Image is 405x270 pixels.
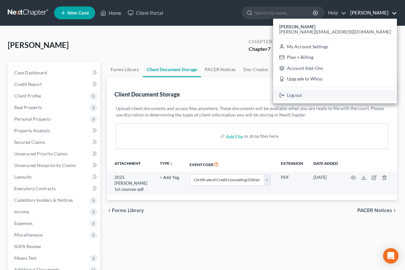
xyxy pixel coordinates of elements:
[276,157,308,172] th: Extension
[244,133,278,139] div: or drop files here
[273,74,397,85] a: Upgrade to Whoa
[14,197,73,203] span: Codebtors Insiders & Notices
[9,160,100,171] a: Unsecured Nonpriority Claims
[14,151,67,156] span: Unsecured Priority Claims
[279,29,391,34] span: [PERSON_NAME][EMAIL_ADDRESS][DOMAIN_NAME]
[114,90,180,98] div: Client Document Storage
[143,62,201,77] a: Client Document Storage
[14,81,42,87] span: Credit Report
[255,7,314,19] input: Search by name...
[240,62,272,77] a: Doc Creator
[14,209,29,214] span: Income
[14,163,76,168] span: Unsecured Nonpriority Claims
[14,244,41,249] span: SOFA Review
[9,148,100,160] a: Unsecured Priority Claims
[9,136,100,148] a: Secured Claims
[9,125,100,136] a: Property Analysis
[273,19,397,103] div: [PERSON_NAME]
[272,62,317,77] a: Download History
[9,67,100,79] a: Case Dashboard
[97,7,124,19] a: Home
[14,255,36,261] span: Means Test
[14,105,42,110] span: Real Property
[107,208,112,213] i: chevron_left
[9,183,100,194] a: Executory Contracts
[14,139,45,145] span: Secured Claims
[201,62,240,77] a: PACER Notices
[14,220,33,226] span: Expenses
[357,208,397,213] button: PACER Notices chevron_right
[107,208,144,213] button: chevron_left Forms Library
[14,93,41,98] span: Client Profile
[112,208,144,213] span: Forms Library
[107,62,143,77] a: Forms Library
[67,11,89,15] span: New Case
[160,174,179,181] a: + Add Tag
[107,172,155,195] td: 2025 [PERSON_NAME] 1st coursee-pdf
[273,52,397,63] a: Plan + Billing
[273,90,397,101] a: Log out
[268,46,271,52] span: 7
[107,157,155,172] th: Attachment
[392,208,397,213] i: chevron_right
[169,162,173,166] i: unfold_more
[8,40,69,50] span: [PERSON_NAME]
[160,176,179,180] button: + Add Tag
[273,41,397,52] a: My Account Settings
[14,232,43,237] span: Miscellaneous
[308,172,343,195] td: [DATE]
[14,174,32,180] span: Lawsuits
[249,38,272,45] div: Chapter
[14,70,47,75] span: Case Dashboard
[347,7,397,19] a: [PERSON_NAME]
[9,171,100,183] a: Lawsuits
[9,241,100,252] a: SOFA Review
[9,79,100,90] a: Credit Report
[276,172,308,195] td: PDF
[279,24,315,29] strong: [PERSON_NAME]
[325,7,346,19] a: Help
[308,157,343,172] th: Date added
[124,7,166,19] a: Client Portal
[14,116,51,122] span: Personal Property
[184,157,276,172] th: Event Code
[160,162,173,166] button: TYPEunfold_more
[383,248,399,264] div: Open Intercom Messenger
[249,45,272,53] div: Chapter
[14,186,55,191] span: Executory Contracts
[116,105,388,118] p: Upload client documents and access files anywhere. These documents will be available when you are...
[273,63,397,74] a: Account Add-Ons
[14,128,50,133] span: Property Analysis
[357,208,392,213] span: PACER Notices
